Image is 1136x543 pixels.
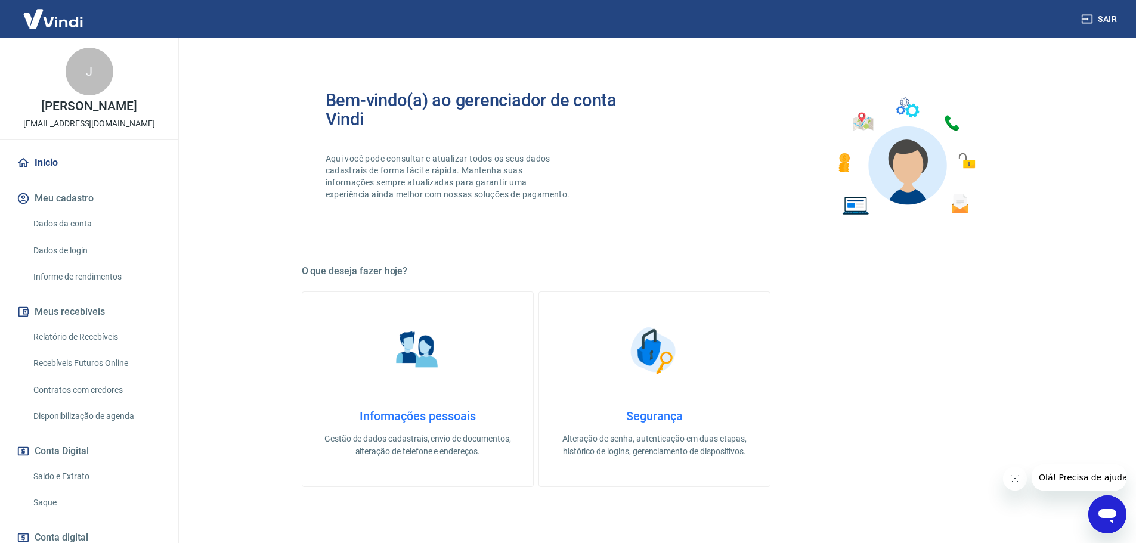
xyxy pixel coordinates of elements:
[321,433,514,458] p: Gestão de dados cadastrais, envio de documentos, alteração de telefone e endereços.
[624,321,684,380] img: Segurança
[29,325,164,349] a: Relatório de Recebíveis
[558,433,751,458] p: Alteração de senha, autenticação em duas etapas, histórico de logins, gerenciamento de dispositivos.
[14,438,164,464] button: Conta Digital
[1088,495,1126,533] iframe: Botão para abrir a janela de mensagens
[321,409,514,423] h4: Informações pessoais
[29,404,164,429] a: Disponibilização de agenda
[41,100,137,113] p: [PERSON_NAME]
[326,153,572,200] p: Aqui você pode consultar e atualizar todos os seus dados cadastrais de forma fácil e rápida. Mant...
[29,464,164,489] a: Saldo e Extrato
[23,117,155,130] p: [EMAIL_ADDRESS][DOMAIN_NAME]
[14,185,164,212] button: Meu cadastro
[29,238,164,263] a: Dados de login
[29,378,164,402] a: Contratos com credores
[302,265,1008,277] h5: O que deseja fazer hoje?
[29,265,164,289] a: Informe de rendimentos
[302,291,534,487] a: Informações pessoaisInformações pessoaisGestão de dados cadastrais, envio de documentos, alteraçã...
[1032,464,1126,491] iframe: Mensagem da empresa
[66,48,113,95] div: J
[14,299,164,325] button: Meus recebíveis
[828,91,984,222] img: Imagem de um avatar masculino com diversos icones exemplificando as funcionalidades do gerenciado...
[14,1,92,37] img: Vindi
[7,8,100,18] span: Olá! Precisa de ajuda?
[1003,467,1027,491] iframe: Fechar mensagem
[388,321,447,380] img: Informações pessoais
[29,491,164,515] a: Saque
[1079,8,1122,30] button: Sair
[538,291,770,487] a: SegurançaSegurançaAlteração de senha, autenticação em duas etapas, histórico de logins, gerenciam...
[558,409,751,423] h4: Segurança
[14,150,164,176] a: Início
[29,351,164,376] a: Recebíveis Futuros Online
[326,91,655,129] h2: Bem-vindo(a) ao gerenciador de conta Vindi
[29,212,164,236] a: Dados da conta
